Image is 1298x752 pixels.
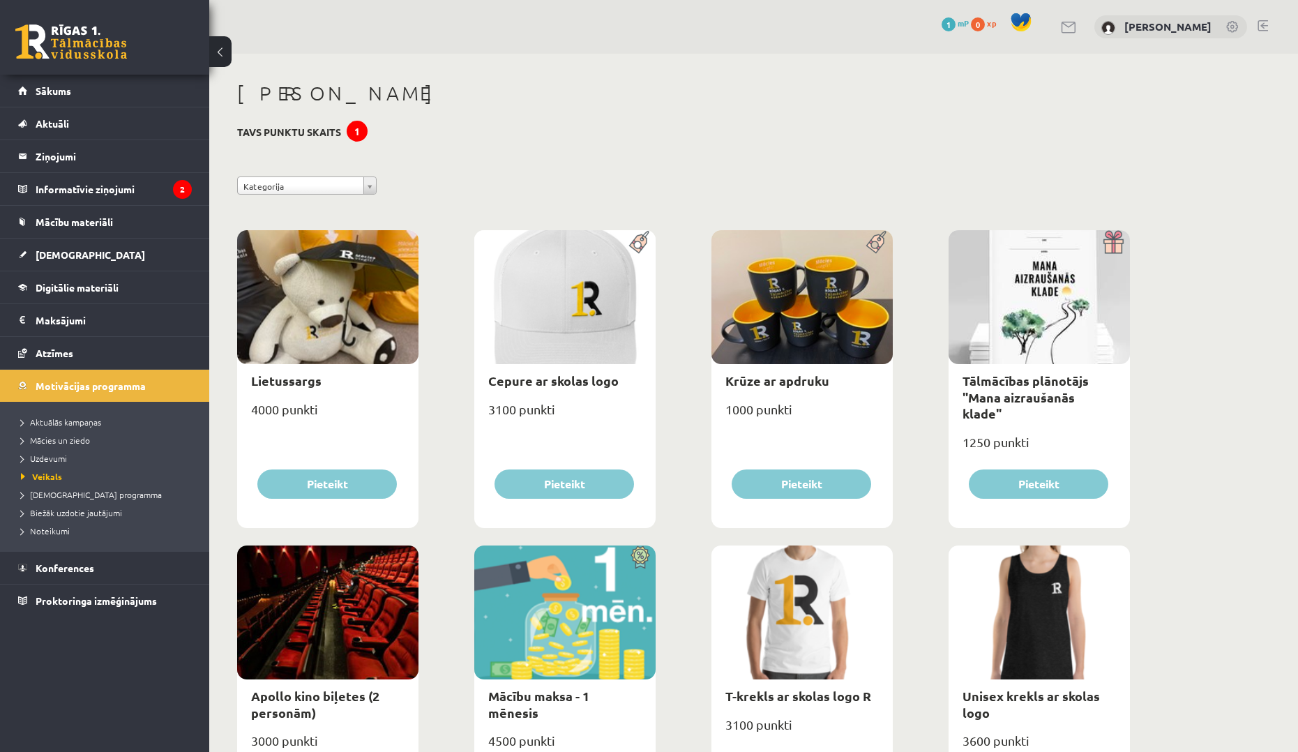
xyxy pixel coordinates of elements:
i: 2 [173,180,192,199]
button: Pieteikt [969,469,1108,499]
a: Motivācijas programma [18,370,192,402]
a: Aktuāli [18,107,192,140]
a: Kategorija [237,176,377,195]
div: 4000 punkti [237,398,418,433]
a: Veikals [21,470,195,483]
a: Maksājumi [18,304,192,336]
legend: Maksājumi [36,304,192,336]
span: [DEMOGRAPHIC_DATA] programma [21,489,162,500]
a: Mācies un ziedo [21,434,195,446]
a: Lietussargs [251,373,322,389]
button: Pieteikt [257,469,397,499]
legend: Informatīvie ziņojumi [36,173,192,205]
a: Tālmācības plānotājs "Mana aizraušanās klade" [963,373,1089,421]
a: Rīgas 1. Tālmācības vidusskola [15,24,127,59]
a: Noteikumi [21,525,195,537]
a: Uzdevumi [21,452,195,465]
a: Apollo kino biļetes (2 personām) [251,688,379,720]
span: xp [987,17,996,29]
a: 0 xp [971,17,1003,29]
a: Unisex krekls ar skolas logo [963,688,1100,720]
a: [DEMOGRAPHIC_DATA] programma [21,488,195,501]
span: Motivācijas programma [36,379,146,392]
div: 1000 punkti [711,398,893,433]
span: Mācību materiāli [36,216,113,228]
a: Mācību materiāli [18,206,192,238]
a: Aktuālās kampaņas [21,416,195,428]
h3: Tavs punktu skaits [237,126,341,138]
span: 0 [971,17,985,31]
a: [DEMOGRAPHIC_DATA] [18,239,192,271]
img: Populāra prece [624,230,656,254]
span: Digitālie materiāli [36,281,119,294]
span: [DEMOGRAPHIC_DATA] [36,248,145,261]
span: Atzīmes [36,347,73,359]
div: 3100 punkti [474,398,656,433]
a: Mācību maksa - 1 mēnesis [488,688,589,720]
span: Uzdevumi [21,453,67,464]
button: Pieteikt [732,469,871,499]
div: 1250 punkti [949,430,1130,465]
div: 3100 punkti [711,713,893,748]
span: Aktuālās kampaņas [21,416,101,428]
img: Dāvana ar pārsteigumu [1099,230,1130,254]
a: T-krekls ar skolas logo R [725,688,871,704]
span: Konferences [36,562,94,574]
a: [PERSON_NAME] [1124,20,1212,33]
span: Noteikumi [21,525,70,536]
div: 1 [347,121,368,142]
span: Biežāk uzdotie jautājumi [21,507,122,518]
a: Sākums [18,75,192,107]
span: Veikals [21,471,62,482]
a: Informatīvie ziņojumi2 [18,173,192,205]
span: Aktuāli [36,117,69,130]
span: Sākums [36,84,71,97]
h1: [PERSON_NAME] [237,82,1130,105]
a: Ziņojumi [18,140,192,172]
span: Proktoringa izmēģinājums [36,594,157,607]
a: Krūze ar apdruku [725,373,829,389]
span: 1 [942,17,956,31]
a: Proktoringa izmēģinājums [18,585,192,617]
a: Biežāk uzdotie jautājumi [21,506,195,519]
a: 1 mP [942,17,969,29]
a: Konferences [18,552,192,584]
a: Digitālie materiāli [18,271,192,303]
legend: Ziņojumi [36,140,192,172]
a: Cepure ar skolas logo [488,373,619,389]
img: Haralds Buls [1101,21,1115,35]
span: Mācies un ziedo [21,435,90,446]
button: Pieteikt [495,469,634,499]
img: Populāra prece [861,230,893,254]
a: Atzīmes [18,337,192,369]
img: Atlaide [624,546,656,569]
span: Kategorija [243,177,358,195]
span: mP [958,17,969,29]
